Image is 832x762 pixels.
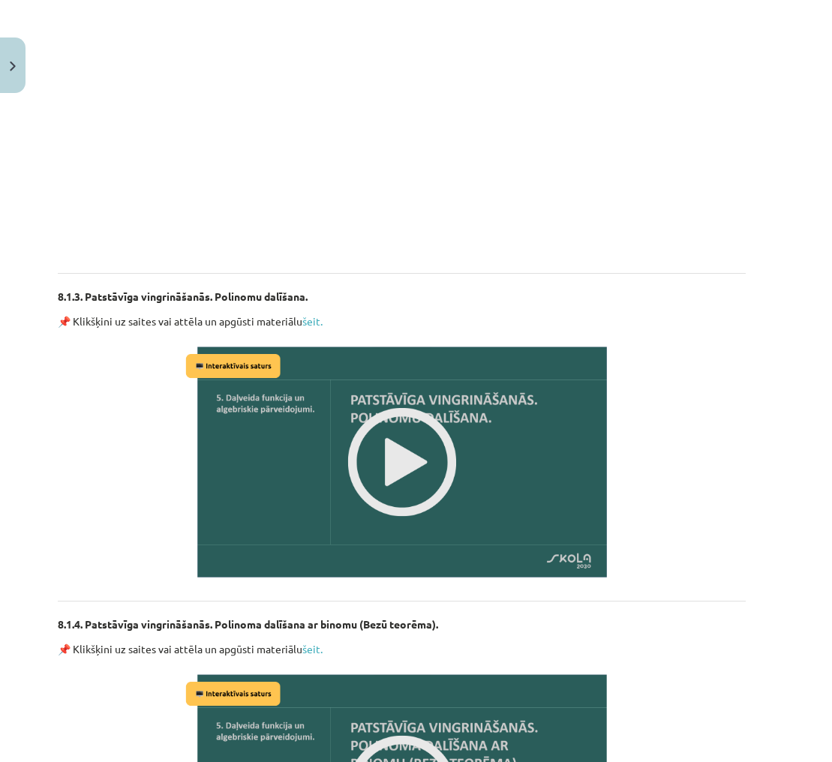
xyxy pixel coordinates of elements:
[58,641,746,657] p: 📌 Klikšķini uz saites vai attēla un apgūsti materiālu
[58,617,438,631] strong: 8.1.4. Patstāvīga vingrināšanās. Polinoma dalīšana ar binomu (Bezū teorēma).
[302,642,323,655] a: šeit.
[10,61,16,71] img: icon-close-lesson-0947bae3869378f0d4975bcd49f059093ad1ed9edebbc8119c70593378902aed.svg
